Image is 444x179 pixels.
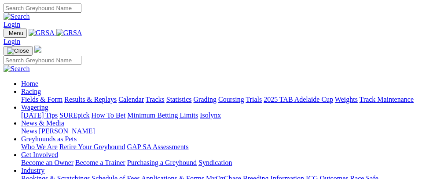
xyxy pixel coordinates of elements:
a: Coursing [218,96,244,103]
a: Who We Are [21,143,58,150]
a: Calendar [118,96,144,103]
a: 2025 TAB Adelaide Cup [264,96,333,103]
button: Toggle navigation [4,29,27,38]
div: News & Media [21,127,440,135]
a: Track Maintenance [360,96,414,103]
button: Toggle navigation [4,46,33,56]
a: Login [4,38,20,45]
a: Fields & Form [21,96,62,103]
div: Get Involved [21,159,440,167]
div: Greyhounds as Pets [21,143,440,151]
a: Become a Trainer [75,159,125,166]
input: Search [4,56,81,65]
a: Statistics [166,96,192,103]
a: SUREpick [59,111,89,119]
a: Retire Your Greyhound [59,143,125,150]
span: Menu [9,30,23,36]
a: [DATE] Tips [21,111,58,119]
img: GRSA [29,29,55,37]
a: Minimum Betting Limits [127,111,198,119]
a: [PERSON_NAME] [39,127,95,135]
a: Racing [21,88,41,95]
a: Home [21,80,38,87]
a: Greyhounds as Pets [21,135,77,143]
a: Isolynx [200,111,221,119]
a: Weights [335,96,358,103]
a: Get Involved [21,151,58,158]
a: Grading [194,96,216,103]
a: Results & Replays [64,96,117,103]
a: How To Bet [92,111,126,119]
a: News [21,127,37,135]
img: Search [4,65,30,73]
a: Wagering [21,104,48,111]
img: logo-grsa-white.png [34,46,41,53]
a: Industry [21,167,44,174]
a: GAP SA Assessments [127,143,189,150]
img: Close [7,47,29,54]
a: Tracks [146,96,165,103]
a: Become an Owner [21,159,73,166]
img: GRSA [56,29,82,37]
img: Search [4,13,30,21]
input: Search [4,4,81,13]
div: Racing [21,96,440,104]
a: Syndication [198,159,232,166]
div: Wagering [21,111,440,119]
a: Trials [246,96,262,103]
a: Purchasing a Greyhound [127,159,197,166]
a: News & Media [21,119,64,127]
a: Login [4,21,20,28]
